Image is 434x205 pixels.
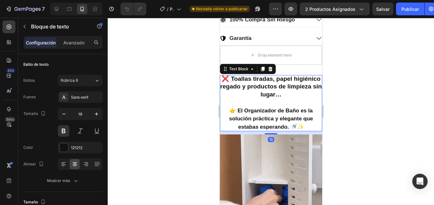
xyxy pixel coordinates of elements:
font: Alinear [23,161,36,167]
div: Abra Intercom Messenger [412,174,428,189]
div: 450 [6,68,15,73]
font: Estilos [23,78,35,83]
p: Text Block [31,23,85,30]
iframe: Design area [220,18,322,205]
span: Salvar [376,6,390,12]
div: Deshacer/Rehacer [120,3,146,15]
font: Mostrar más [47,178,70,184]
font: Estilo de texto [23,62,49,67]
button: Mostrar más [23,175,103,186]
div: Drop element here [38,35,72,40]
button: 2 productos asignados [300,3,370,15]
font: Tamaño [23,199,38,205]
span: Rúbrica 6 [61,78,78,83]
div: Sans-serif [71,95,101,100]
p: Avanzado [63,39,84,46]
button: Salvar [372,3,393,15]
div: Beta [5,117,15,122]
font: Publicar [401,6,419,12]
div: 10 [48,119,54,124]
font: Color [23,145,33,150]
span: 2 productos asignados [305,6,355,12]
strong: 👉 El Organizador de Baño es la solución práctica y elegante que estabas esperando. 🚿✨ [9,90,93,112]
span: Necesita volver a publicarse [196,6,247,12]
span: / [167,6,168,12]
font: Tamaño [23,111,38,117]
div: 121212 [71,145,101,151]
div: Text Block [8,48,30,54]
button: Rúbrica 6 [58,75,103,86]
font: Fuente [23,94,36,100]
button: 7 [3,3,48,15]
p: 7 [42,5,45,13]
p: Configuración [26,39,56,46]
button: Publicar [396,3,424,15]
span: Página del producto - [DATE] 18:57:15 [170,6,174,12]
p: Garantía [10,17,32,24]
